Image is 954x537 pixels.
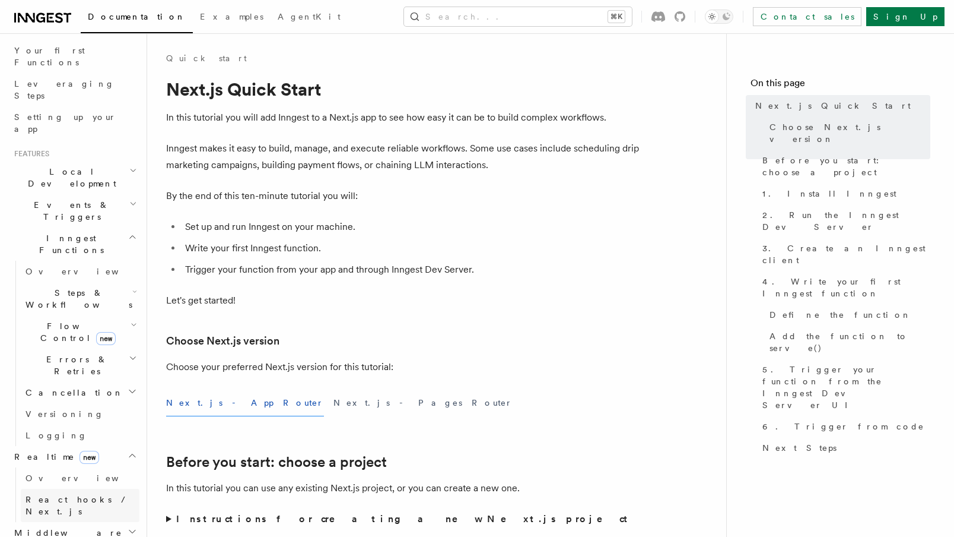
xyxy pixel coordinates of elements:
span: Setting up your app [14,112,116,134]
h4: On this page [751,76,930,95]
a: Define the function [765,304,930,326]
button: Flow Controlnew [21,315,139,349]
button: Toggle dark mode [705,10,733,24]
h1: Next.js Quick Start [166,78,641,100]
span: Next.js Quick Start [755,100,911,112]
a: Add the function to serve() [765,326,930,359]
a: 3. Create an Inngest client [758,238,930,271]
span: React hooks / Next.js [26,495,131,516]
button: Next.js - App Router [166,390,324,416]
span: Define the function [769,309,911,321]
a: Leveraging Steps [9,73,139,106]
li: Set up and run Inngest on your machine. [182,219,641,235]
span: 6. Trigger from code [762,421,924,432]
a: Overview [21,261,139,282]
span: Add the function to serve() [769,330,930,354]
li: Trigger your function from your app and through Inngest Dev Server. [182,261,641,278]
span: Overview [26,473,148,483]
li: Write your first Inngest function. [182,240,641,257]
a: Examples [193,4,271,32]
button: Realtimenew [9,446,139,467]
a: Overview [21,467,139,489]
span: Before you start: choose a project [762,154,930,178]
a: Versioning [21,403,139,425]
a: Your first Functions [9,40,139,73]
span: Overview [26,267,148,276]
a: Setting up your app [9,106,139,140]
button: Local Development [9,161,139,194]
span: Documentation [88,12,186,21]
p: In this tutorial you can use any existing Next.js project, or you can create a new one. [166,480,641,497]
p: By the end of this ten-minute tutorial you will: [166,188,641,204]
span: Choose Next.js version [769,121,930,145]
a: 4. Write your first Inngest function [758,271,930,304]
button: Events & Triggers [9,194,139,228]
a: 6. Trigger from code [758,416,930,437]
span: Flow Control [21,320,131,344]
span: Local Development [9,166,129,189]
a: React hooks / Next.js [21,489,139,522]
button: Cancellation [21,382,139,403]
kbd: ⌘K [608,11,625,23]
a: Documentation [81,4,193,33]
span: 4. Write your first Inngest function [762,276,930,299]
a: Next Steps [758,437,930,459]
a: Before you start: choose a project [758,150,930,183]
span: Versioning [26,409,104,419]
span: new [96,332,116,345]
span: Your first Functions [14,46,85,67]
span: Cancellation [21,387,123,399]
a: Quick start [166,52,247,64]
strong: Instructions for creating a new Next.js project [176,513,632,525]
a: Next.js Quick Start [751,95,930,116]
span: Events & Triggers [9,199,129,223]
span: 2. Run the Inngest Dev Server [762,209,930,233]
a: Choose Next.js version [765,116,930,150]
a: Contact sales [753,7,861,26]
a: Sign Up [866,7,945,26]
span: Realtime [9,451,99,463]
span: Leveraging Steps [14,79,115,100]
a: Choose Next.js version [166,333,279,349]
a: 1. Install Inngest [758,183,930,204]
a: 2. Run the Inngest Dev Server [758,204,930,238]
span: 3. Create an Inngest client [762,242,930,266]
span: Steps & Workflows [21,287,132,311]
a: AgentKit [271,4,348,32]
p: Inngest makes it easy to build, manage, and execute reliable workflows. Some use cases include sc... [166,140,641,173]
p: Choose your preferred Next.js version for this tutorial: [166,359,641,375]
button: Inngest Functions [9,228,139,261]
a: 5. Trigger your function from the Inngest Dev Server UI [758,359,930,416]
span: 1. Install Inngest [762,188,896,200]
span: 5. Trigger your function from the Inngest Dev Server UI [762,364,930,411]
span: Logging [26,431,87,440]
span: Features [9,149,49,159]
div: Inngest Functions [9,261,139,446]
button: Errors & Retries [21,349,139,382]
button: Search...⌘K [404,7,632,26]
p: In this tutorial you will add Inngest to a Next.js app to see how easy it can be to build complex... [166,109,641,126]
a: Logging [21,425,139,446]
span: new [79,451,99,464]
span: AgentKit [278,12,341,21]
span: Examples [200,12,263,21]
button: Steps & Workflows [21,282,139,315]
span: Inngest Functions [9,232,128,256]
span: Errors & Retries [21,353,129,377]
div: Realtimenew [9,467,139,522]
summary: Instructions for creating a new Next.js project [166,511,641,527]
p: Let's get started! [166,292,641,309]
button: Next.js - Pages Router [333,390,513,416]
a: Before you start: choose a project [166,454,387,470]
span: Next Steps [762,442,837,454]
